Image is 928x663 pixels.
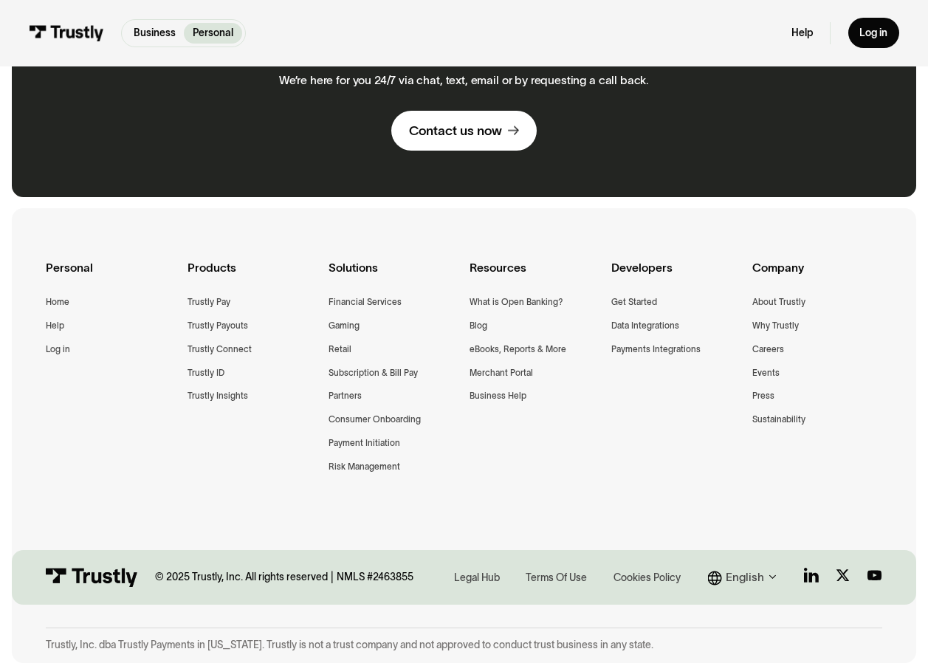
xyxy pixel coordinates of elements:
[329,295,402,309] a: Financial Services
[29,25,104,41] img: Trustly Logo
[125,23,184,44] a: Business
[337,571,413,584] div: NMLS #2463855
[46,568,137,588] img: Trustly Logo
[188,342,252,357] a: Trustly Connect
[193,26,233,41] p: Personal
[46,318,64,333] a: Help
[450,568,504,587] a: Legal Hub
[188,388,248,403] a: Trustly Insights
[613,571,681,585] div: Cookies Policy
[329,436,400,450] a: Payment Initiation
[470,342,566,357] a: eBooks, Reports & More
[726,568,764,587] div: English
[848,18,899,48] a: Log in
[188,258,317,295] div: Products
[752,318,799,333] a: Why Trustly
[526,571,587,585] div: Terms Of Use
[470,318,487,333] a: Blog
[611,258,740,295] div: Developers
[188,365,224,380] a: Trustly ID
[409,123,502,140] div: Contact us now
[752,388,774,403] a: Press
[279,74,649,88] p: We’re here for you 24/7 via chat, text, email or by requesting a call back.
[752,342,784,357] a: Careers
[752,365,780,380] a: Events
[391,111,536,151] a: Contact us now
[155,571,328,584] div: © 2025 Trustly, Inc. All rights reserved
[611,342,701,357] a: Payments Integrations
[188,295,230,309] a: Trustly Pay
[329,258,458,295] div: Solutions
[46,639,881,652] div: Trustly, Inc. dba Trustly Payments in [US_STATE]. Trustly is not a trust company and not approved...
[470,295,563,309] a: What is Open Banking?
[329,342,351,357] a: Retail
[752,295,805,309] a: About Trustly
[46,295,69,309] a: Home
[46,258,175,295] div: Personal
[708,568,781,587] div: English
[611,318,679,333] a: Data Integrations
[752,258,881,295] div: Company
[331,568,334,585] div: |
[329,318,360,333] a: Gaming
[470,365,533,380] a: Merchant Portal
[329,388,362,403] a: Partners
[46,342,70,357] a: Log in
[454,571,500,585] div: Legal Hub
[188,318,248,333] a: Trustly Payouts
[470,258,599,295] div: Resources
[329,412,421,427] a: Consumer Onboarding
[859,27,887,40] div: Log in
[611,295,657,309] a: Get Started
[329,459,400,474] a: Risk Management
[470,388,526,403] a: Business Help
[184,23,241,44] a: Personal
[329,365,418,380] a: Subscription & Bill Pay
[752,412,805,427] a: Sustainability
[791,27,813,40] a: Help
[521,568,591,587] a: Terms Of Use
[134,26,176,41] p: Business
[609,568,685,587] a: Cookies Policy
